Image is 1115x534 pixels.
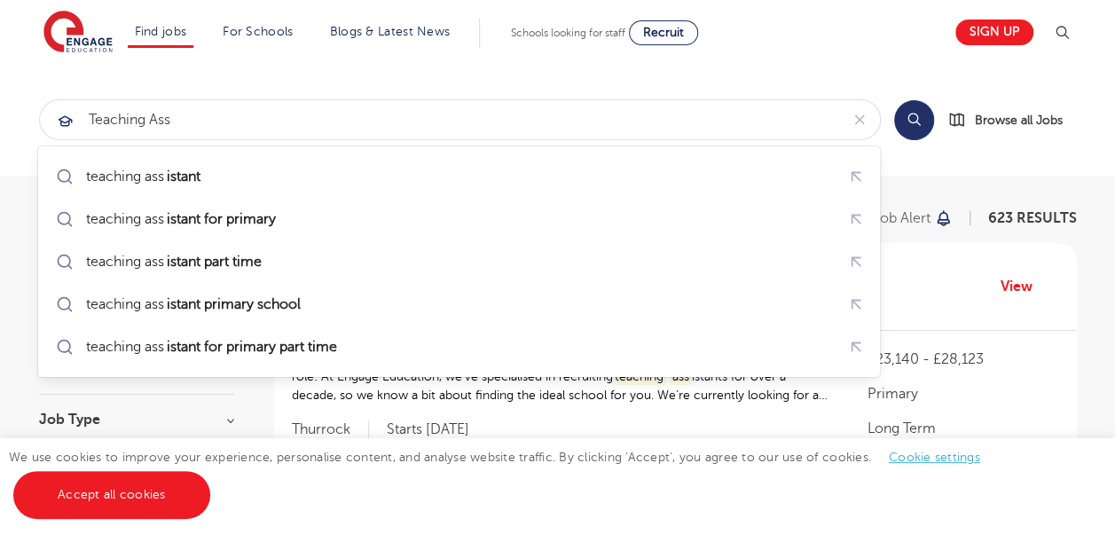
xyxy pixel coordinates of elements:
div: teaching ass [86,338,340,356]
button: Fill query with "teaching assistant part time" [841,247,872,278]
div: teaching ass [86,210,279,228]
button: Fill query with "teaching assistant" [841,161,872,192]
button: Fill query with "teaching assistant for primary part time" [841,332,872,363]
p: Long Term [867,418,1058,439]
span: Thurrock [292,420,369,439]
button: Search [894,100,934,140]
div: Submit [39,99,881,140]
input: Submit [40,100,840,139]
a: Sign up [955,20,1033,45]
a: View [1001,275,1046,298]
a: Recruit [629,20,698,45]
mark: istant for primary part time [164,336,340,357]
span: Schools looking for staff [511,27,625,39]
span: Recruit [643,26,684,39]
p: Save job alert [839,211,930,225]
ul: Submit [47,155,872,368]
mark: istant for primary [164,208,279,230]
mark: istant part time [164,251,264,272]
span: Browse all Jobs [975,110,1063,130]
button: Fill query with "teaching assistant primary school" [841,289,872,320]
button: Clear [840,100,880,139]
mark: istant primary school [164,294,303,315]
p: £23,140 - £28,123 [867,349,1058,370]
mark: istant [164,166,203,187]
span: We use cookies to improve your experience, personalise content, and analyse website traffic. By c... [9,451,998,501]
a: Accept all cookies [13,471,210,519]
h3: Job Type [39,412,234,427]
div: teaching ass [86,295,303,313]
p: Primary [867,383,1058,404]
a: Blogs & Latest News [330,25,451,38]
a: For Schools [223,25,293,38]
button: Save job alert [839,211,954,225]
a: Browse all Jobs [948,110,1077,130]
span: 623 RESULTS [988,210,1077,226]
img: Engage Education [43,11,113,55]
div: teaching ass [86,253,264,271]
a: Cookie settings [889,451,980,464]
a: Find jobs [135,25,187,38]
p: Starts [DATE] [387,420,469,439]
div: teaching ass [86,168,203,185]
button: Fill query with "teaching assistant for primary" [841,204,872,235]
